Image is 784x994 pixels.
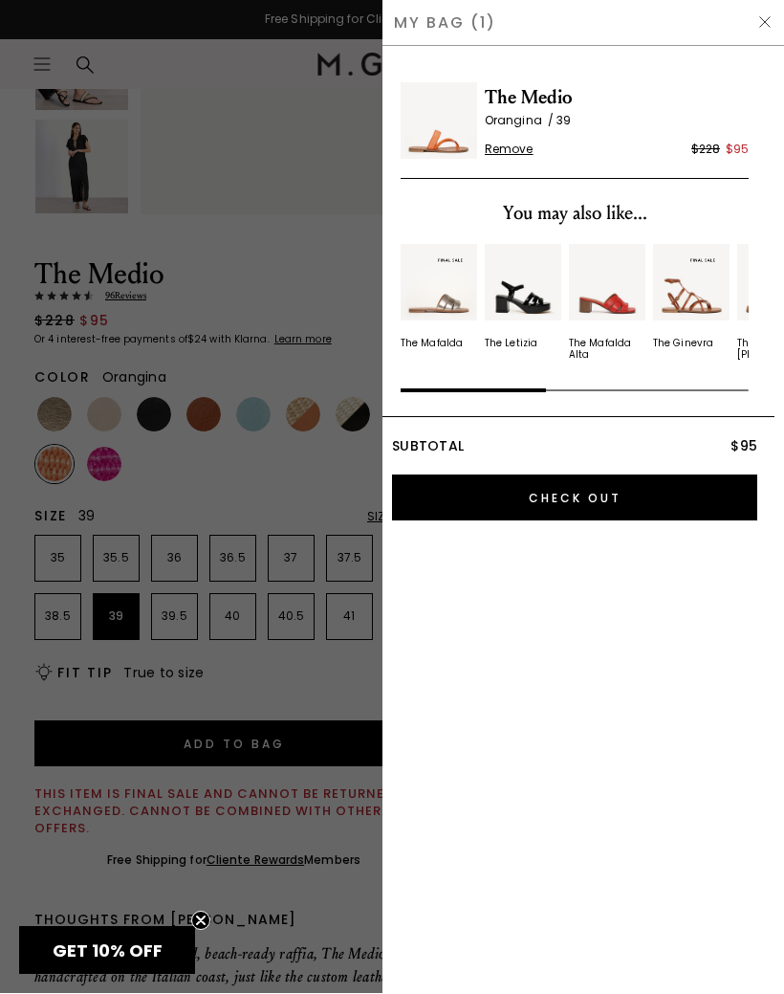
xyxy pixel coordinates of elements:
[569,245,645,362] a: The Mafalda Alta
[726,141,749,160] div: $95
[392,437,464,456] span: Subtotal
[191,912,210,931] button: Close teaser
[569,245,645,362] div: 3 / 10
[556,113,571,129] span: 39
[569,245,645,321] img: 7329824014395_01_Main_New_TheMafaldaAlta_Lipstick_CroccoPrintedLeather_290x387_crop_center.jpg
[401,199,749,230] div: You may also like...
[19,927,195,975] div: GET 10% OFFClose teaser
[569,339,645,362] div: The Mafalda Alta
[401,245,477,321] img: 7237131731003_01_Main_New_TheMafalda_Champagne_MetallicLeather_290x387_crop_center.jpg
[392,475,757,521] input: Check Out
[485,83,749,114] span: The Medio
[730,437,757,456] span: $95
[401,245,477,350] a: final sale tagThe Mafalda
[401,245,477,362] div: 1 / 10
[485,245,561,362] div: 2 / 10
[687,256,718,266] img: final sale tag
[691,141,720,160] div: $228
[485,143,534,158] span: Remove
[757,15,773,31] img: Hide Drawer
[401,83,477,160] img: The Medio
[653,245,730,362] div: 4 / 10
[401,339,463,350] div: The Mafalda
[53,939,163,963] span: GET 10% OFF
[485,113,556,129] span: Orangina
[653,245,730,350] a: final sale tagThe Ginevra
[485,245,561,350] a: The Letizia
[653,339,713,350] div: The Ginevra
[485,245,561,321] img: 7338005987387_01_Main_New_TheLetizia_Black_Patent_290x387_crop_center.jpg
[435,256,466,266] img: final sale tag
[653,245,730,321] img: 7320771657787_01_Main_New_TheGinevra_Saddle_Leather_290x387_crop_center.jpg
[485,339,537,350] div: The Letizia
